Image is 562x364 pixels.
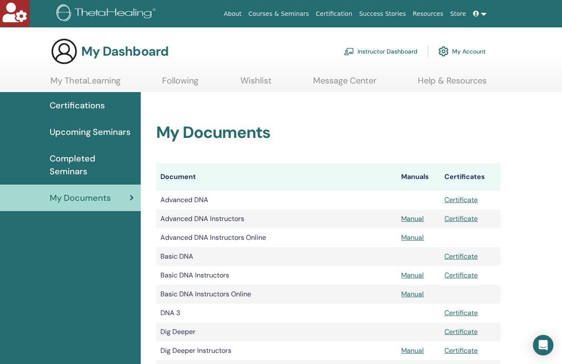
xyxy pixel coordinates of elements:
[50,75,121,92] a: My ThetaLearning
[444,308,478,317] a: Certificate
[444,346,478,355] a: Certificate
[156,247,397,266] td: Basic DNA
[444,214,478,223] a: Certificate
[156,191,397,209] td: Advanced DNA
[401,271,424,280] a: Manual
[344,48,354,55] img: chalkboard-teacher.svg
[220,6,245,22] a: About
[50,99,105,112] span: Certifications
[401,289,424,298] a: Manual
[344,42,417,61] a: Instructor Dashboard
[50,125,130,138] span: Upcoming Seminars
[245,6,313,22] a: Courses & Seminars
[440,163,500,191] th: Certificates
[401,214,424,223] a: Manual
[50,38,78,65] img: generic-user-icon.jpg
[438,42,486,61] a: My Account
[156,209,397,228] td: Advanced DNA Instructors
[438,44,449,59] img: cog.svg
[156,285,397,304] td: Basic DNA Instructors Online
[312,6,355,22] a: Certification
[156,304,397,322] td: DNA 3
[356,6,409,22] a: Success Stories
[156,322,397,341] td: Dig Deeper
[156,123,501,143] h2: My Documents
[162,75,198,92] a: Following
[444,195,478,204] a: Certificate
[447,6,470,22] a: Store
[397,163,440,191] th: Manuals
[156,341,397,360] td: Dig Deeper Instructors
[156,163,397,191] th: Document
[444,327,478,336] a: Certificate
[156,228,397,247] td: Advanced DNA Instructors Online
[81,44,169,59] h3: My Dashboard
[313,75,376,92] a: Message Center
[418,75,487,92] a: Help & Resources
[401,233,424,242] a: Manual
[56,4,159,24] img: logo.png
[50,152,134,178] span: Completed Seminars
[401,346,424,355] a: Manual
[50,191,111,204] span: My Documents
[444,271,478,280] a: Certificate
[156,266,397,285] td: Basic DNA Instructors
[240,75,272,92] a: Wishlist
[533,335,553,355] div: Open Intercom Messenger
[409,6,447,22] a: Resources
[444,252,478,261] a: Certificate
